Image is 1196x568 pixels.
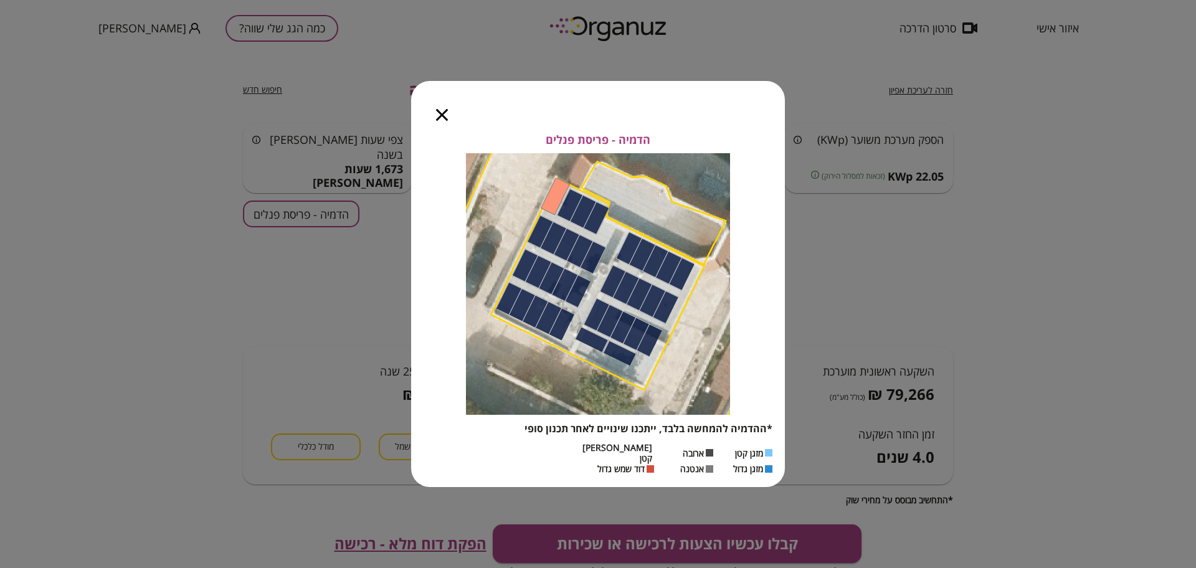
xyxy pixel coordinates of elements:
span: [PERSON_NAME] קטן [582,442,652,464]
span: ארובה [683,448,704,458]
span: מזגן גדול [733,463,763,474]
span: *ההדמיה להמחשה בלבד, ייתכנו שינויים לאחר תכנון סופי [524,422,772,435]
span: מזגן קטן [735,448,763,458]
span: דוד שמש גדול [597,463,645,474]
span: הדמיה - פריסת פנלים [546,133,650,147]
span: אנטנה [680,463,704,474]
img: Panels layout [466,153,730,415]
